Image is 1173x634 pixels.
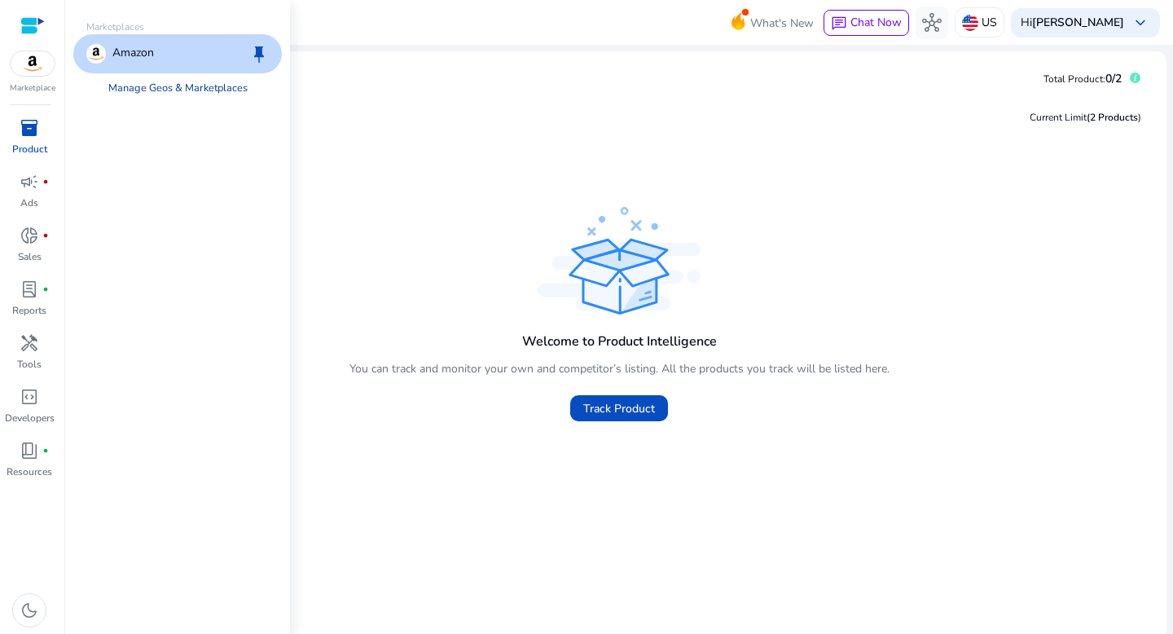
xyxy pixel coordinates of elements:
span: book_4 [20,441,39,460]
span: What's New [750,9,814,37]
img: amazon.svg [86,44,106,64]
p: US [982,8,997,37]
span: fiber_manual_record [42,447,49,454]
p: You can track and monitor your own and competitor’s listing. All the products you track will be l... [349,360,890,377]
span: 0/2 [1105,71,1122,86]
span: code_blocks [20,387,39,407]
h4: Welcome to Product Intelligence [522,334,717,350]
p: Hi [1021,17,1124,29]
span: fiber_manual_record [42,286,49,293]
span: fiber_manual_record [42,232,49,239]
p: Product [12,142,47,156]
a: Manage Geos & Marketplaces [95,73,261,103]
span: dark_mode [20,601,39,620]
span: inventory_2 [20,118,39,138]
span: campaign [20,172,39,192]
span: handyman [20,333,39,353]
span: lab_profile [20,280,39,299]
p: Reports [12,303,46,318]
button: hub [916,7,948,39]
p: Please fill in the below form so that we may assist you better [81,183,286,202]
p: Tools [17,357,42,372]
span: keyboard_arrow_down [1131,13,1150,33]
p: Marketplaces [73,20,282,34]
p: Sales [18,249,42,264]
img: amazon.svg [11,51,55,76]
span: fiber_manual_record [42,178,49,185]
span: Chat Now [850,15,902,30]
span: (2 Products [1087,111,1138,124]
span: Operator [81,161,235,183]
span: keep [249,44,269,64]
b: [PERSON_NAME] [1032,15,1124,30]
div: Conversation(s) [85,91,274,113]
span: donut_small [20,226,39,245]
p: Ads [20,196,38,210]
div: Current Limit ) [1030,110,1141,125]
span: chat [831,15,847,32]
img: resources [24,162,64,202]
button: chatChat Now [824,10,909,36]
p: Resources [7,464,52,479]
span: hub [922,13,942,33]
span: Total Product: [1043,73,1105,86]
span: Track Product [583,400,655,417]
p: Developers [5,411,55,425]
div: Minimize live chat window [267,8,306,47]
img: us.svg [962,15,978,31]
p: Marketplace [10,82,55,95]
p: Amazon [112,44,154,64]
img: track_product.svg [538,207,701,315]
